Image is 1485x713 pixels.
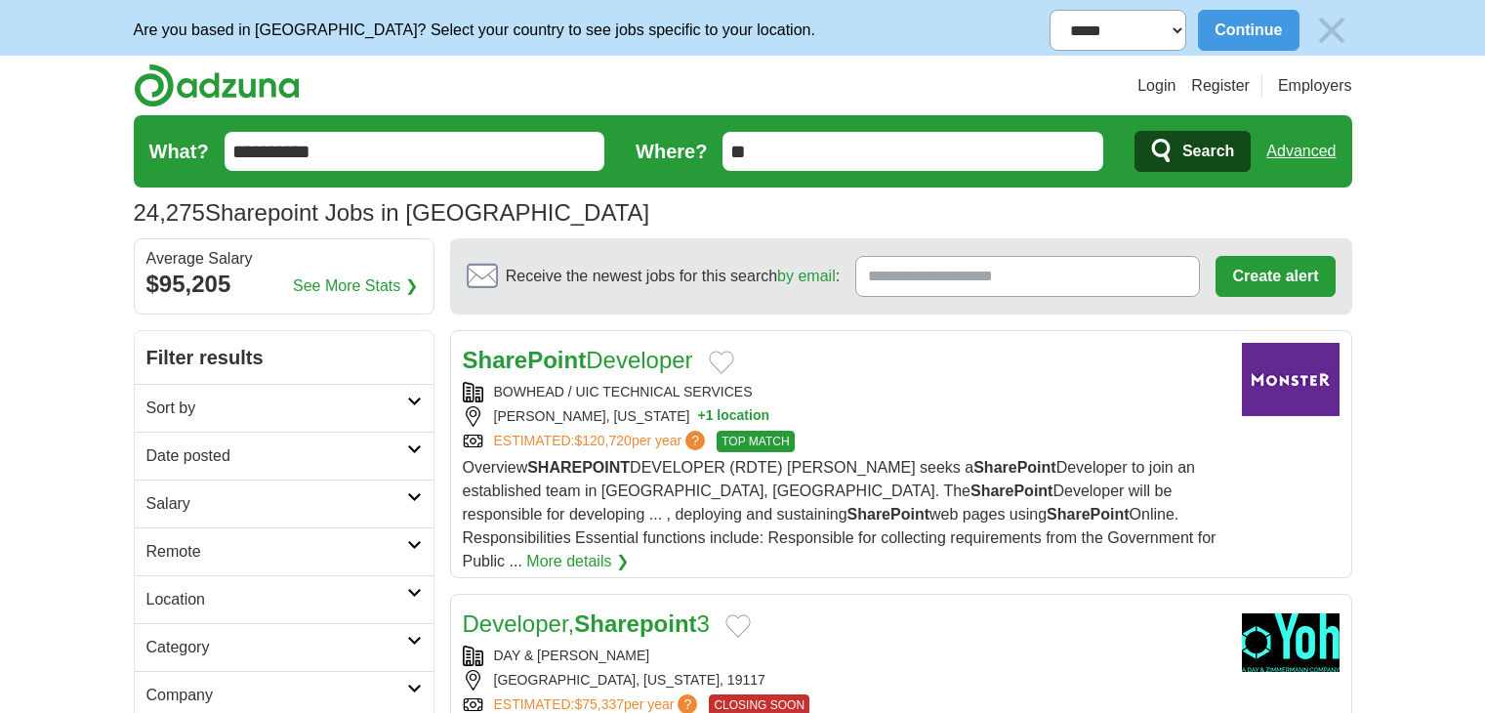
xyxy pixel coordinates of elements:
button: Add to favorite jobs [725,614,751,638]
span: Search [1182,132,1234,171]
span: $120,720 [574,433,631,448]
button: Search [1134,131,1251,172]
button: Add to favorite jobs [709,351,734,374]
div: $95,205 [146,267,422,302]
div: BOWHEAD / UIC TECHNICAL SERVICES [463,382,1226,402]
div: [GEOGRAPHIC_DATA], [US_STATE], 19117 [463,670,1226,691]
h2: Category [146,636,407,659]
a: Advanced [1266,132,1336,171]
a: by email [777,268,836,284]
img: Adzuna logo [134,63,300,107]
label: Where? [636,137,707,166]
strong: SharePoint [1047,506,1129,523]
strong: SharePoint [970,482,1052,499]
a: Location [135,575,433,623]
a: Register [1191,74,1250,98]
a: More details ❯ [526,550,629,573]
span: ? [685,431,705,450]
strong: SharePoint [847,506,929,523]
img: Company logo [1242,343,1340,416]
button: Continue [1198,10,1299,51]
a: DAY & [PERSON_NAME] [494,648,650,663]
h2: Sort by [146,397,407,420]
button: +1 location [697,406,769,427]
button: Create alert [1216,256,1335,297]
span: $75,337 [574,696,624,712]
span: TOP MATCH [717,431,794,452]
h1: Sharepoint Jobs in [GEOGRAPHIC_DATA] [134,199,650,226]
span: + [697,406,705,427]
a: Employers [1278,74,1352,98]
h2: Remote [146,540,407,564]
a: Sort by [135,384,433,432]
a: ESTIMATED:$120,720per year? [494,431,710,452]
a: Remote [135,527,433,575]
div: Average Salary [146,251,422,267]
h2: Filter results [135,331,433,384]
a: SharePointDeveloper [463,347,693,373]
span: Receive the newest jobs for this search : [506,265,840,288]
img: Yoh, A Day & Zimmermann Company logo [1242,607,1340,680]
strong: SharePoint [973,459,1055,476]
a: Developer,Sharepoint3 [463,610,710,637]
h2: Salary [146,492,407,516]
a: Salary [135,480,433,527]
strong: Sharepoint [574,610,696,637]
a: Login [1137,74,1176,98]
p: Are you based in [GEOGRAPHIC_DATA]? Select your country to see jobs specific to your location. [134,19,815,42]
strong: SHAREPOINT [527,459,630,476]
h2: Company [146,684,407,707]
img: icon_close_no_bg.svg [1311,10,1352,51]
label: What? [149,137,209,166]
span: Overview DEVELOPER (RDTE) [PERSON_NAME] seeks a Developer to join an established team in [GEOGRAP... [463,459,1217,569]
a: See More Stats ❯ [293,274,418,298]
a: Category [135,623,433,671]
h2: Location [146,588,407,611]
h2: Date posted [146,444,407,468]
span: 24,275 [134,195,205,231]
div: [PERSON_NAME], [US_STATE] [463,406,1226,427]
a: Date posted [135,432,433,480]
strong: SharePoint [463,347,587,373]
